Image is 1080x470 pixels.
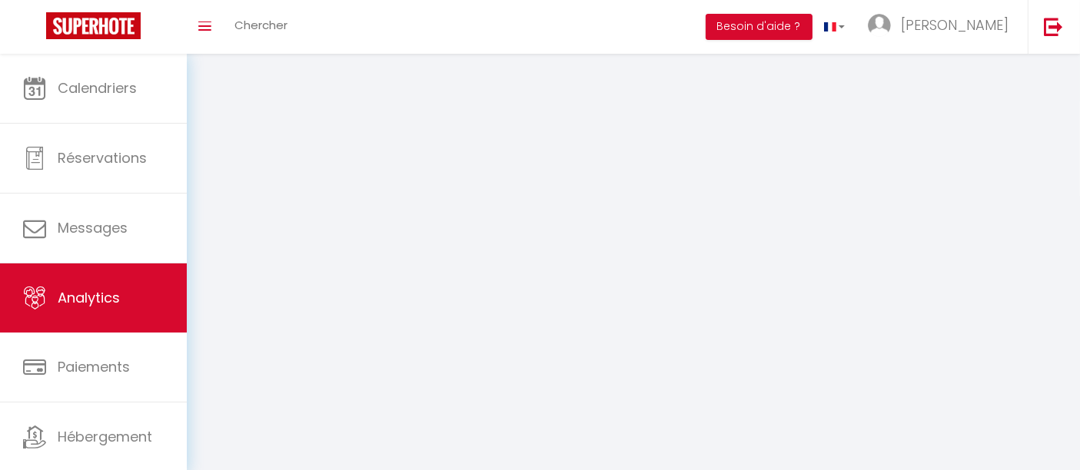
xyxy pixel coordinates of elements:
[868,14,891,37] img: ...
[234,17,287,33] span: Chercher
[1044,17,1063,36] img: logout
[58,288,120,307] span: Analytics
[12,6,58,52] button: Ouvrir le widget de chat LiveChat
[58,78,137,98] span: Calendriers
[58,218,128,237] span: Messages
[58,427,152,446] span: Hébergement
[46,12,141,39] img: Super Booking
[706,14,812,40] button: Besoin d'aide ?
[58,148,147,167] span: Réservations
[58,357,130,376] span: Paiements
[901,15,1009,35] span: [PERSON_NAME]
